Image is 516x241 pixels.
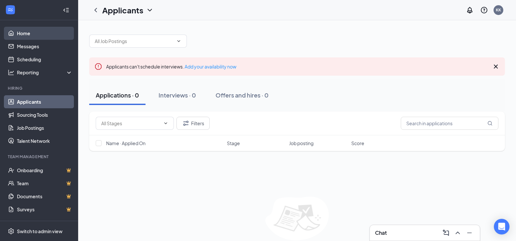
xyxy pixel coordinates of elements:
[17,95,73,108] a: Applicants
[8,85,71,91] div: Hiring
[176,38,181,44] svg: ChevronDown
[17,190,73,203] a: DocumentsCrown
[480,6,488,14] svg: QuestionInfo
[163,121,168,126] svg: ChevronDown
[63,7,69,13] svg: Collapse
[92,6,100,14] svg: ChevronLeft
[17,40,73,53] a: Messages
[441,228,451,238] button: ComposeMessage
[106,64,236,69] span: Applicants can't schedule interviews.
[95,38,174,45] input: All Job Postings
[185,64,236,69] a: Add your availability now
[492,63,500,70] svg: Cross
[106,140,146,146] span: Name · Applied On
[265,197,329,240] img: empty-state
[17,69,73,76] div: Reporting
[94,63,102,70] svg: Error
[17,177,73,190] a: TeamCrown
[289,140,314,146] span: Job posting
[8,154,71,159] div: Team Management
[17,108,73,121] a: Sourcing Tools
[375,229,387,236] h3: Chat
[182,119,190,127] svg: Filter
[216,91,269,99] div: Offers and hires · 0
[453,228,463,238] button: ChevronUp
[17,134,73,147] a: Talent Network
[101,120,160,127] input: All Stages
[102,5,143,16] h1: Applicants
[496,7,501,13] div: KK
[351,140,364,146] span: Score
[8,228,14,234] svg: Settings
[8,69,14,76] svg: Analysis
[17,27,73,40] a: Home
[146,6,154,14] svg: ChevronDown
[464,228,475,238] button: Minimize
[487,121,493,126] svg: MagnifyingGlass
[159,91,196,99] div: Interviews · 0
[227,140,240,146] span: Stage
[442,229,450,237] svg: ComposeMessage
[17,228,63,234] div: Switch to admin view
[466,6,474,14] svg: Notifications
[17,53,73,66] a: Scheduling
[96,91,139,99] div: Applications · 0
[17,203,73,216] a: SurveysCrown
[454,229,462,237] svg: ChevronUp
[17,121,73,134] a: Job Postings
[401,117,498,130] input: Search in applications
[466,229,473,237] svg: Minimize
[7,7,14,13] svg: WorkstreamLogo
[494,219,509,234] div: Open Intercom Messenger
[176,117,210,130] button: Filter Filters
[17,164,73,177] a: OnboardingCrown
